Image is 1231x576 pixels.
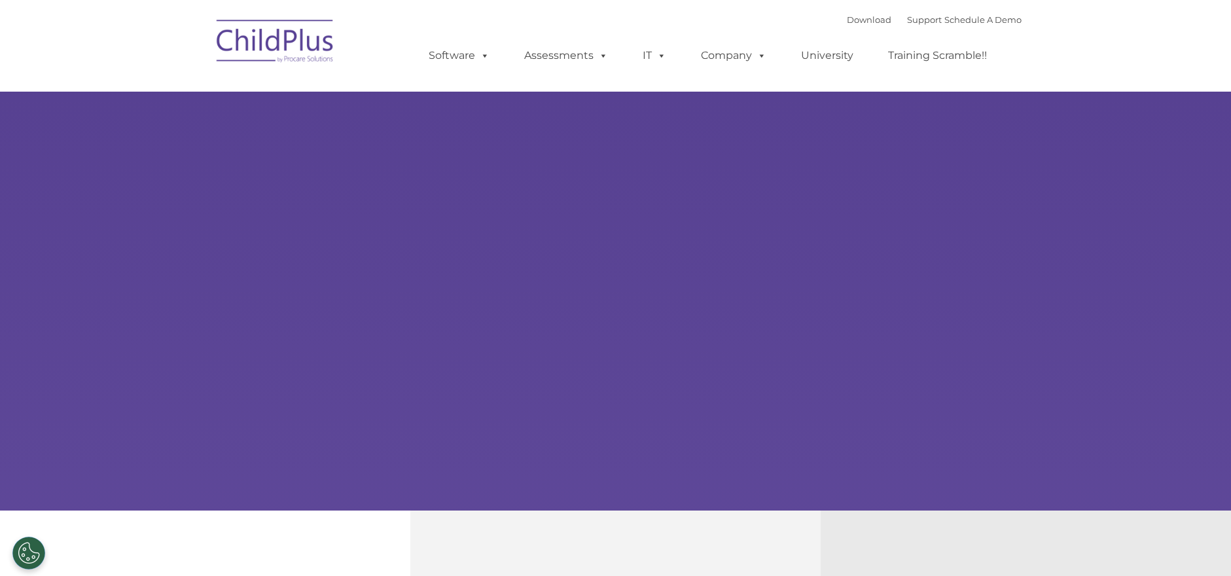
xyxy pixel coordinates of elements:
a: Schedule A Demo [944,14,1022,25]
a: Download [847,14,891,25]
a: Assessments [511,43,621,69]
a: Training Scramble!! [875,43,1000,69]
font: | [847,14,1022,25]
a: IT [630,43,679,69]
a: Software [416,43,503,69]
img: ChildPlus by Procare Solutions [210,10,341,76]
a: Company [688,43,779,69]
button: Cookies Settings [12,537,45,569]
a: University [788,43,866,69]
a: Support [907,14,942,25]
